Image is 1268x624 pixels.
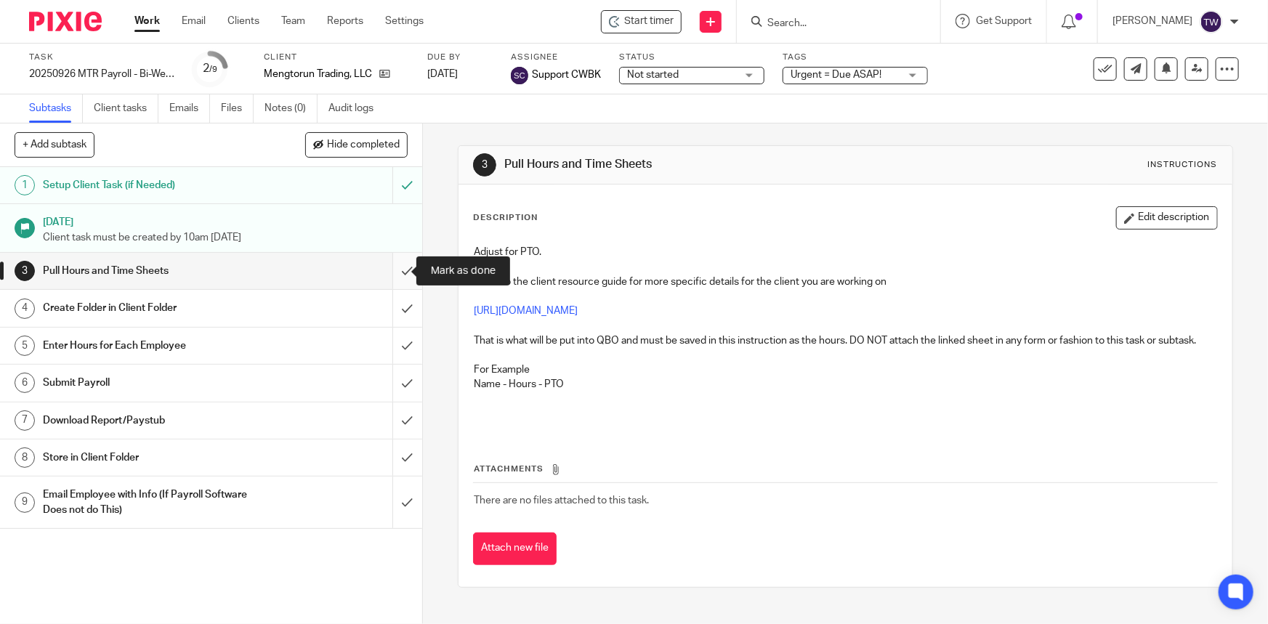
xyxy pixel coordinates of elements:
a: Audit logs [328,94,384,123]
span: Urgent = Due ASAP! [791,70,881,80]
span: Not started [627,70,679,80]
a: Client tasks [94,94,158,123]
button: Hide completed [305,132,408,157]
h1: Create Folder in Client Folder [43,297,266,319]
button: Attach new file [473,532,557,565]
p: Name - Hours - PTO [474,377,1216,392]
a: Settings [385,14,424,28]
p: Client task must be created by 10am [DATE] [43,230,408,245]
small: /9 [209,65,217,73]
div: 6 [15,373,35,393]
a: Files [221,94,254,123]
label: Tags [783,52,928,63]
a: Emails [169,94,210,123]
img: svg%3E [1200,10,1223,33]
a: Subtasks [29,94,83,123]
p: Adjust for PTO. [474,245,1216,259]
div: Mengtorun Trading, LLC - 20250926 MTR Payroll - Bi-Weekly [601,10,682,33]
a: Clients [227,14,259,28]
span: [DATE] [427,69,458,79]
span: Support CWBK [532,68,601,82]
p: [PERSON_NAME] [1112,14,1192,28]
img: svg%3E [511,67,528,84]
a: [URL][DOMAIN_NAME] [474,306,578,316]
h1: Enter Hours for Each Employee [43,335,266,357]
button: + Add subtask [15,132,94,157]
a: Reports [327,14,363,28]
p: Refer to the client resource guide for more specific details for the client you are working on [474,275,1216,289]
div: 4 [15,299,35,319]
button: Edit description [1116,206,1218,230]
a: Work [134,14,160,28]
span: There are no files attached to this task. [474,495,649,506]
label: Status [619,52,764,63]
label: Assignee [511,52,601,63]
p: For Example [474,362,1216,377]
div: 2 [203,60,217,77]
div: Instructions [1148,159,1218,171]
span: Hide completed [327,139,400,151]
div: 3 [473,153,496,177]
h1: [DATE] [43,211,408,230]
div: 8 [15,447,35,468]
label: Client [264,52,409,63]
p: Mengtorun Trading, LLC [264,67,372,81]
label: Task [29,52,174,63]
h1: Submit Payroll [43,372,266,394]
p: That is what will be put into QBO and must be saved in this instruction as the hours. DO NOT atta... [474,333,1216,348]
div: 7 [15,410,35,431]
div: 9 [15,493,35,513]
span: Attachments [474,465,544,473]
span: Get Support [976,16,1032,26]
a: Notes (0) [264,94,318,123]
a: Team [281,14,305,28]
h1: Pull Hours and Time Sheets [504,157,876,172]
img: Pixie [29,12,102,31]
div: 5 [15,336,35,356]
label: Due by [427,52,493,63]
p: Description [473,212,538,224]
h1: Download Report/Paystub [43,410,266,431]
div: 20250926 MTR Payroll - Bi-Weekly [29,67,174,81]
h1: Store in Client Folder [43,447,266,469]
div: 1 [15,175,35,195]
span: Start timer [624,14,674,29]
a: Email [182,14,206,28]
div: 3 [15,261,35,281]
input: Search [766,17,897,31]
h1: Email Employee with Info (If Payroll Software Does not do This) [43,484,266,521]
h1: Setup Client Task (if Needed) [43,174,266,196]
h1: Pull Hours and Time Sheets [43,260,266,282]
